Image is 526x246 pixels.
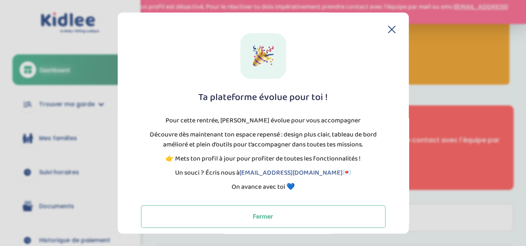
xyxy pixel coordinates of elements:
p: Un souci ? Écris nous à 💌 [175,168,351,178]
p: 👉 Mets ton profil à jour pour profiter de toutes les fonctionnalités ! [165,154,361,164]
img: New Design Icon [253,46,274,66]
p: Découvre dès maintenant ton espace repensé : design plus clair, tableau de bord amélioré et plein... [141,130,385,150]
button: Fermer [141,205,385,228]
p: On avance avec toi 💙 [232,182,295,192]
a: [EMAIL_ADDRESS][DOMAIN_NAME] [240,168,343,178]
h1: Ta plateforme évolue pour toi ! [198,92,328,102]
p: Pour cette rentrée, [PERSON_NAME] évolue pour vous accompagner [165,116,361,126]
